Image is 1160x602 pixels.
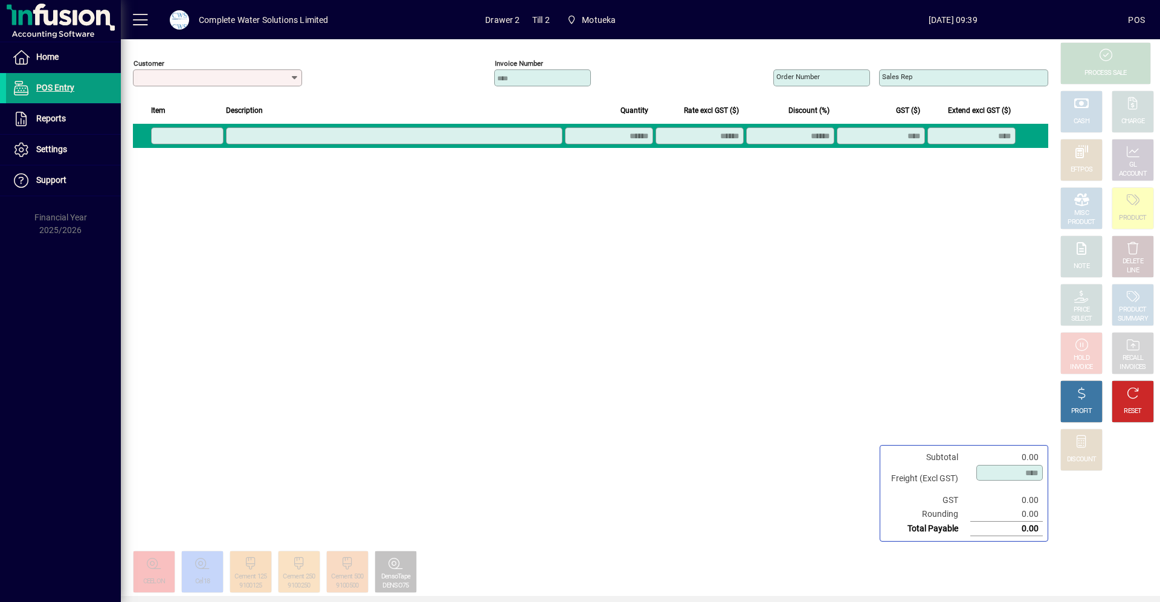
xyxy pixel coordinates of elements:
a: Support [6,165,121,196]
a: Settings [6,135,121,165]
div: 9100250 [288,581,310,591]
div: POS [1128,10,1145,30]
div: PROCESS SALE [1084,69,1127,78]
div: SELECT [1071,315,1092,324]
div: PRODUCT [1119,214,1146,223]
div: PRODUCT [1068,218,1095,227]
div: HOLD [1074,354,1089,363]
span: Motueka [582,10,616,30]
mat-label: Sales rep [882,72,912,81]
span: Support [36,175,66,185]
div: RESET [1124,407,1142,416]
div: CHARGE [1121,117,1145,126]
td: 0.00 [970,450,1043,464]
div: CASH [1074,117,1089,126]
td: Subtotal [885,450,970,464]
td: 0.00 [970,493,1043,507]
div: MISC [1074,209,1089,218]
div: CEELON [143,577,166,586]
span: Quantity [620,104,648,117]
div: ACCOUNT [1119,170,1147,179]
mat-label: Order number [776,72,820,81]
span: Settings [36,144,67,154]
div: PRICE [1074,306,1090,315]
div: DISCOUNT [1067,455,1096,464]
span: Motueka [562,9,621,31]
div: NOTE [1074,262,1089,271]
span: Discount (%) [788,104,830,117]
span: GST ($) [896,104,920,117]
div: PRODUCT [1119,306,1146,315]
span: Rate excl GST ($) [684,104,739,117]
div: 9100500 [336,581,358,591]
span: [DATE] 09:39 [778,10,1128,30]
button: Profile [160,9,199,31]
div: DELETE [1123,257,1143,266]
span: Till 2 [532,10,550,30]
div: EFTPOS [1071,165,1093,175]
div: DENSO75 [382,581,408,591]
div: Cement 125 [234,572,266,581]
div: 9100125 [239,581,262,591]
span: Description [226,104,263,117]
td: Freight (Excl GST) [885,464,970,493]
div: SUMMARY [1118,315,1148,324]
div: Cement 500 [331,572,363,581]
a: Home [6,42,121,72]
span: Home [36,52,59,62]
span: Item [151,104,166,117]
td: 0.00 [970,522,1043,536]
td: 0.00 [970,507,1043,522]
span: Reports [36,114,66,123]
mat-label: Customer [134,59,164,68]
div: RECALL [1123,354,1144,363]
div: Cel18 [195,577,210,586]
div: Cement 250 [283,572,315,581]
div: INVOICE [1070,363,1092,372]
td: Rounding [885,507,970,522]
a: Reports [6,104,121,134]
div: GL [1129,161,1137,170]
div: PROFIT [1071,407,1092,416]
span: Drawer 2 [485,10,520,30]
div: INVOICES [1120,363,1145,372]
div: Complete Water Solutions Limited [199,10,329,30]
span: Extend excl GST ($) [948,104,1011,117]
span: POS Entry [36,83,74,92]
div: DensoTape [381,572,411,581]
mat-label: Invoice number [495,59,543,68]
div: LINE [1127,266,1139,275]
td: Total Payable [885,522,970,536]
td: GST [885,493,970,507]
